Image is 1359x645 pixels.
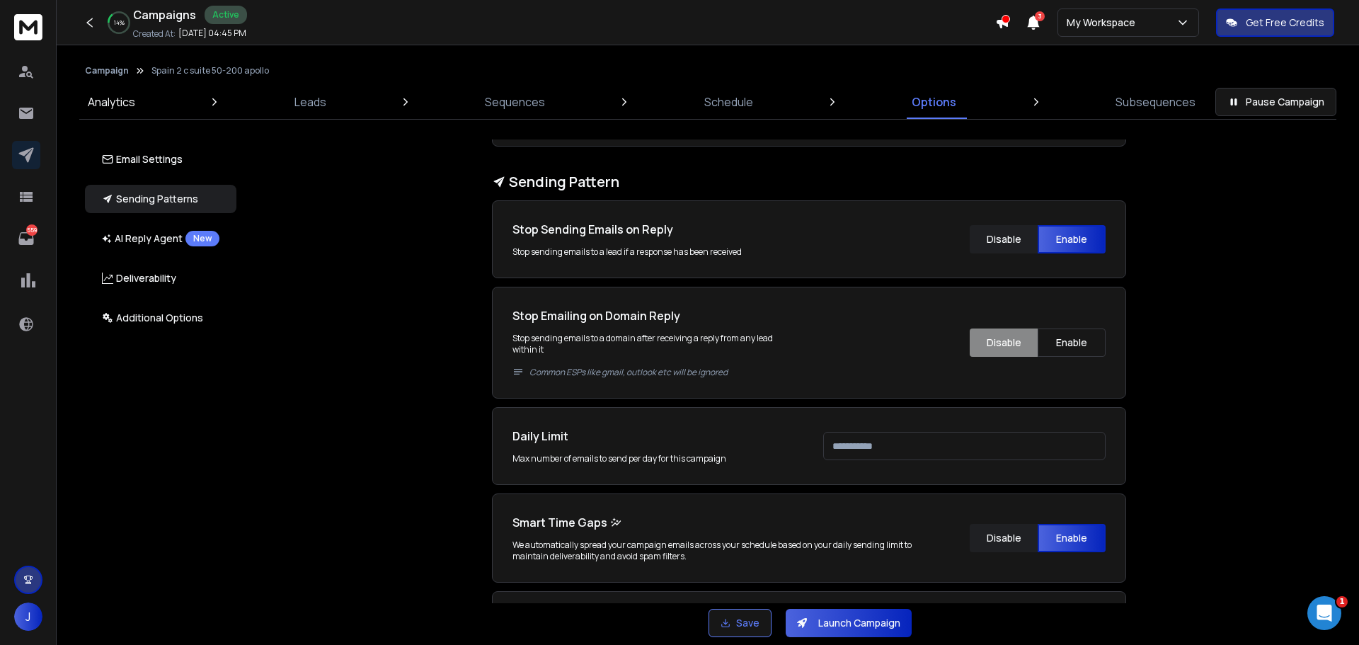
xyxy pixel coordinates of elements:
[286,85,335,119] a: Leads
[1336,596,1348,607] span: 1
[912,93,956,110] p: Options
[79,85,144,119] a: Analytics
[133,6,196,23] h1: Campaigns
[485,93,545,110] p: Sequences
[114,18,125,27] p: 14 %
[1215,88,1336,116] button: Pause Campaign
[1107,85,1204,119] a: Subsequences
[14,603,42,631] button: J
[1116,93,1195,110] p: Subsequences
[704,93,753,110] p: Schedule
[205,6,247,24] div: Active
[1307,596,1341,630] iframe: Intercom live chat
[133,28,176,40] p: Created At:
[151,65,269,76] p: Spain 2 c suite 50-200 apollo
[26,224,38,236] p: 559
[85,145,236,173] button: Email Settings
[903,85,965,119] a: Options
[1035,11,1045,21] span: 3
[85,65,129,76] button: Campaign
[1216,8,1334,37] button: Get Free Credits
[12,224,40,253] a: 559
[1246,16,1324,30] p: Get Free Credits
[1067,16,1141,30] p: My Workspace
[696,85,762,119] a: Schedule
[88,93,135,110] p: Analytics
[294,93,326,110] p: Leads
[178,28,246,39] p: [DATE] 04:45 PM
[476,85,554,119] a: Sequences
[102,152,183,166] p: Email Settings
